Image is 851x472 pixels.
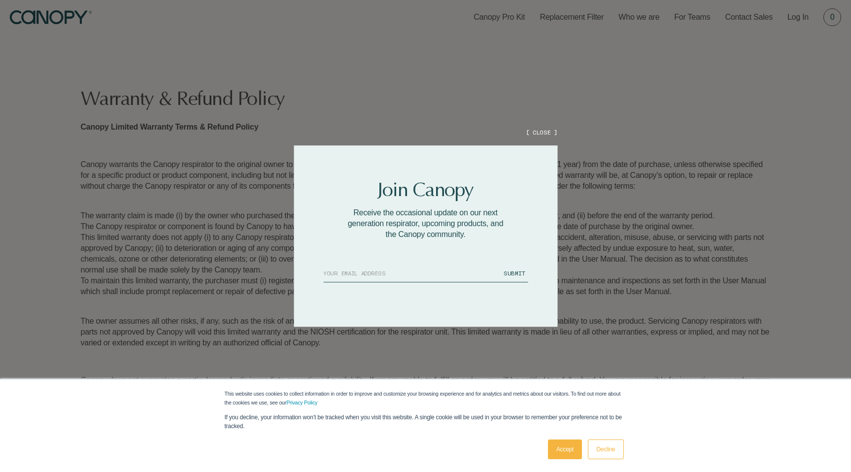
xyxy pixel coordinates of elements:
button: [ CLOSE ] [526,128,557,136]
h2: Join Canopy [344,180,508,200]
a: Privacy Policy [286,400,317,405]
a: Accept [548,439,582,459]
input: YOUR EMAIL ADDRESS [323,265,501,282]
a: Decline [588,439,623,459]
span: This website uses cookies to collect information in order to improve and customize your browsing ... [225,391,621,405]
span: SUBMIT [504,270,525,276]
button: SUBMIT [501,265,528,282]
p: Receive the occasional update on our next generation respirator, upcoming products, and the Canop... [344,207,508,240]
p: If you decline, your information won’t be tracked when you visit this website. A single cookie wi... [225,413,627,431]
